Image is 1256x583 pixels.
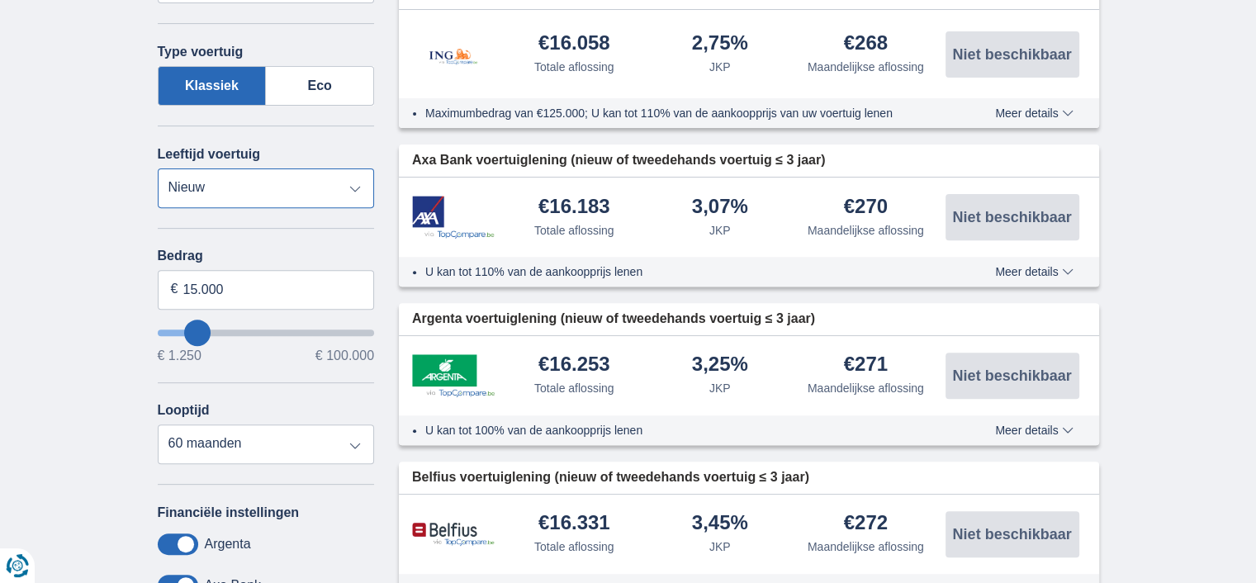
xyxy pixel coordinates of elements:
[995,266,1073,277] span: Meer details
[983,107,1085,120] button: Meer details
[709,380,731,396] div: JKP
[844,33,888,55] div: €268
[692,513,748,535] div: 3,45%
[425,422,935,438] li: U kan tot 100% van de aankoopprijs lenen
[205,537,251,552] label: Argenta
[425,105,935,121] li: Maximumbedrag van €125.000; U kan tot 110% van de aankoopprijs van uw voertuig lenen
[158,45,244,59] label: Type voertuig
[158,66,267,106] label: Klassiek
[538,513,610,535] div: €16.331
[158,505,300,520] label: Financiële instellingen
[158,349,201,363] span: € 1.250
[538,33,610,55] div: €16.058
[808,222,924,239] div: Maandelijkse aflossing
[534,222,614,239] div: Totale aflossing
[946,31,1079,78] button: Niet beschikbaar
[412,196,495,239] img: product.pl.alt Axa Bank
[158,249,375,263] label: Bedrag
[266,66,374,106] label: Eco
[412,151,825,170] span: Axa Bank voertuiglening (nieuw of tweedehands voertuig ≤ 3 jaar)
[412,522,495,546] img: product.pl.alt Belfius
[709,59,731,75] div: JKP
[983,265,1085,278] button: Meer details
[995,424,1073,436] span: Meer details
[946,353,1079,399] button: Niet beschikbaar
[844,513,888,535] div: €272
[709,538,731,555] div: JKP
[709,222,731,239] div: JKP
[412,354,495,397] img: product.pl.alt Argenta
[952,210,1071,225] span: Niet beschikbaar
[158,329,375,336] input: wantToBorrow
[158,147,260,162] label: Leeftijd voertuig
[412,468,809,487] span: Belfius voertuiglening (nieuw of tweedehands voertuig ≤ 3 jaar)
[983,424,1085,437] button: Meer details
[946,194,1079,240] button: Niet beschikbaar
[412,310,815,329] span: Argenta voertuiglening (nieuw of tweedehands voertuig ≤ 3 jaar)
[534,538,614,555] div: Totale aflossing
[534,59,614,75] div: Totale aflossing
[844,197,888,219] div: €270
[952,527,1071,542] span: Niet beschikbaar
[158,403,210,418] label: Looptijd
[692,33,748,55] div: 2,75%
[171,280,178,299] span: €
[808,538,924,555] div: Maandelijkse aflossing
[412,26,495,82] img: product.pl.alt ING
[425,263,935,280] li: U kan tot 110% van de aankoopprijs lenen
[538,354,610,377] div: €16.253
[995,107,1073,119] span: Meer details
[692,197,748,219] div: 3,07%
[538,197,610,219] div: €16.183
[952,368,1071,383] span: Niet beschikbaar
[808,380,924,396] div: Maandelijkse aflossing
[952,47,1071,62] span: Niet beschikbaar
[808,59,924,75] div: Maandelijkse aflossing
[692,354,748,377] div: 3,25%
[534,380,614,396] div: Totale aflossing
[844,354,888,377] div: €271
[315,349,374,363] span: € 100.000
[946,511,1079,557] button: Niet beschikbaar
